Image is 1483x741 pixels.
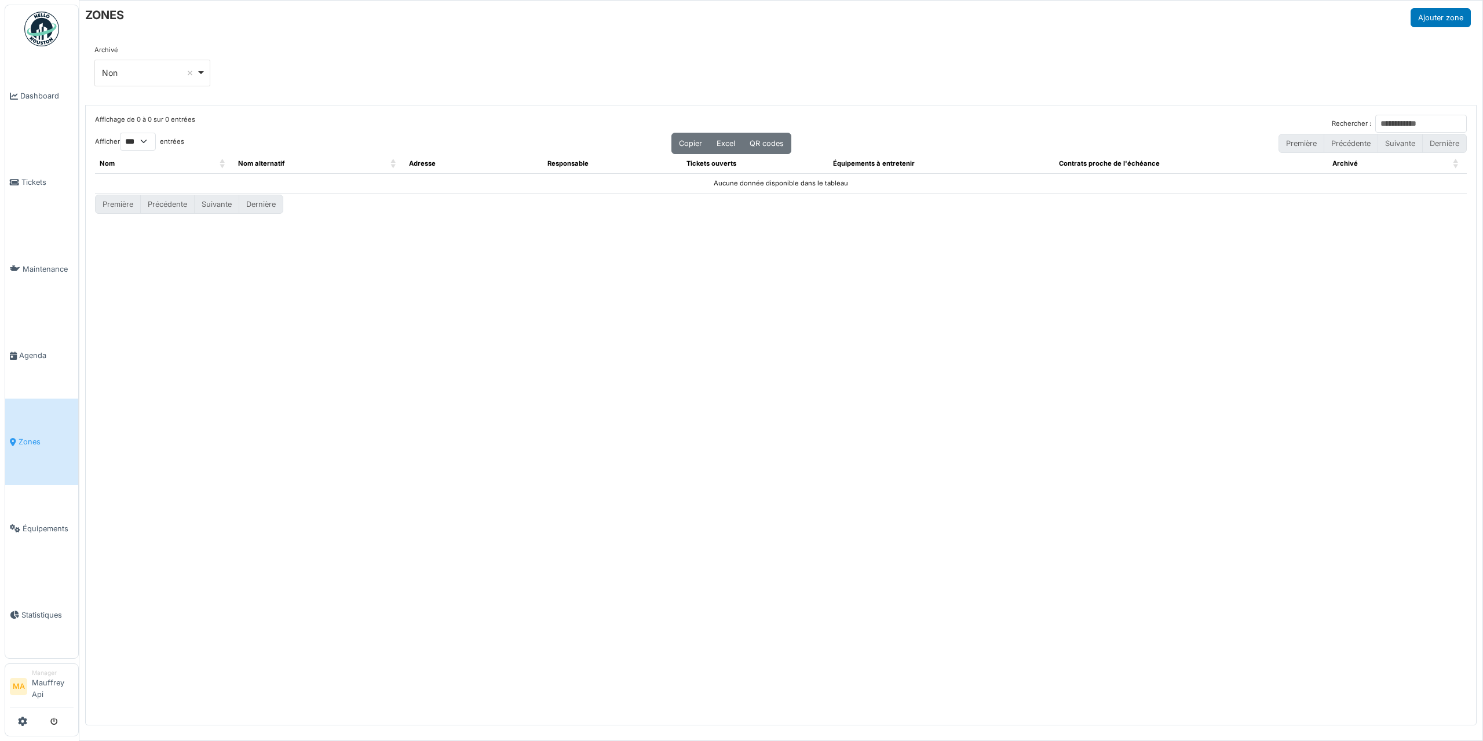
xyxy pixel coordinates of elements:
[5,572,78,658] a: Statistiques
[23,264,74,275] span: Maintenance
[1059,159,1160,167] span: Contrats proche de l'échéance
[1279,134,1467,153] nav: pagination
[1332,159,1358,167] span: Archivé
[833,159,915,167] span: Équipements à entretenir
[679,139,702,148] span: Copier
[95,195,283,214] nav: pagination
[5,226,78,312] a: Maintenance
[547,159,589,167] span: Responsable
[390,154,397,173] span: Nom alternatif: Activate to sort
[5,139,78,225] a: Tickets
[20,90,74,101] span: Dashboard
[23,523,74,534] span: Équipements
[10,669,74,707] a: MA ManagerMauffrey Api
[1332,119,1371,129] label: Rechercher :
[709,133,743,154] button: Excel
[21,609,74,620] span: Statistiques
[238,159,284,167] span: Nom alternatif
[19,436,74,447] span: Zones
[5,485,78,571] a: Équipements
[1411,8,1471,27] button: Ajouter zone
[1453,154,1460,173] span: Archivé: Activate to sort
[85,8,124,22] h6: ZONES
[5,399,78,485] a: Zones
[21,177,74,188] span: Tickets
[742,133,791,154] button: QR codes
[102,67,196,79] div: Non
[120,133,156,151] select: Afficherentrées
[19,350,74,361] span: Agenda
[409,159,436,167] span: Adresse
[220,154,227,173] span: Nom: Activate to sort
[750,139,784,148] span: QR codes
[671,133,710,154] button: Copier
[10,678,27,695] li: MA
[717,139,735,148] span: Excel
[95,173,1467,193] td: Aucune donnée disponible dans le tableau
[32,669,74,705] li: Mauffrey Api
[95,133,184,151] label: Afficher entrées
[24,12,59,46] img: Badge_color-CXgf-gQk.svg
[94,45,118,55] label: Archivé
[5,53,78,139] a: Dashboard
[100,159,115,167] span: Nom
[5,312,78,399] a: Agenda
[32,669,74,677] div: Manager
[95,115,195,133] div: Affichage de 0 à 0 sur 0 entrées
[686,159,736,167] span: Tickets ouverts
[184,67,196,79] button: Remove item: 'false'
